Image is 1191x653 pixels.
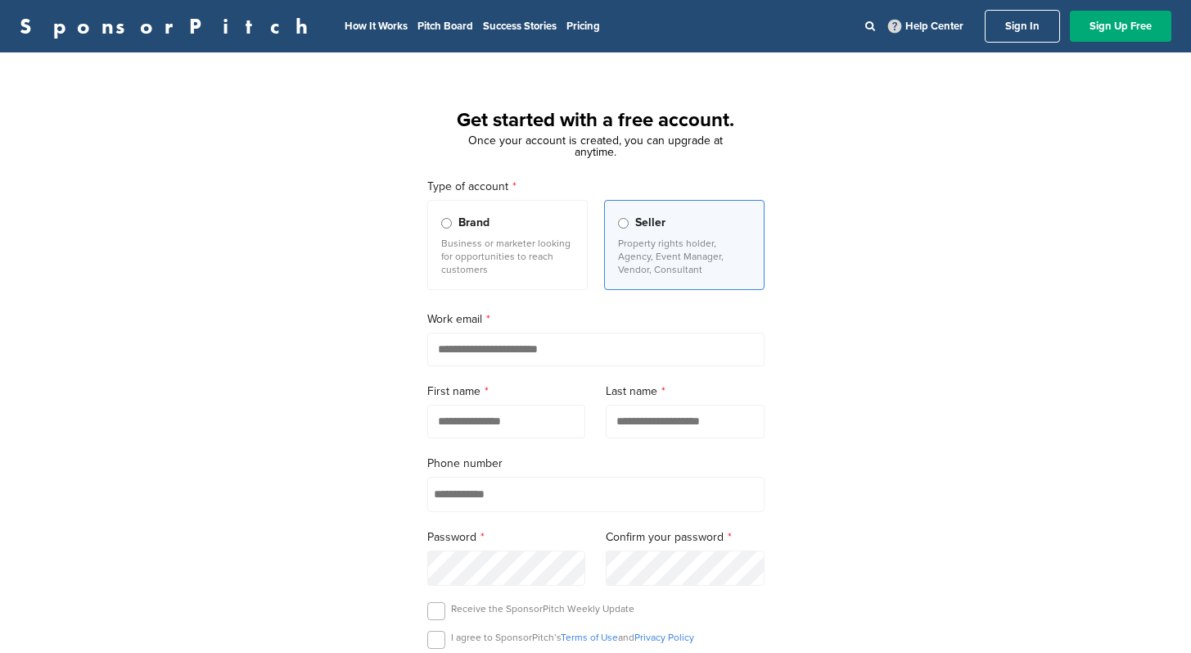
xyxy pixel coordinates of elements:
label: Last name [606,383,765,401]
label: Password [427,528,586,546]
a: Pitch Board [417,20,473,33]
p: Property rights holder, Agency, Event Manager, Vendor, Consultant [618,237,751,276]
h1: Get started with a free account. [408,106,784,135]
label: Confirm your password [606,528,765,546]
label: Type of account [427,178,765,196]
a: How It Works [345,20,408,33]
p: Business or marketer looking for opportunities to reach customers [441,237,574,276]
a: Sign In [985,10,1060,43]
input: Seller Property rights holder, Agency, Event Manager, Vendor, Consultant [618,218,629,229]
a: Terms of Use [561,632,618,643]
label: Phone number [427,455,765,473]
a: Sign Up Free [1070,11,1171,42]
a: Privacy Policy [634,632,694,643]
span: Once your account is created, you can upgrade at anytime. [468,134,723,159]
p: I agree to SponsorPitch’s and [451,631,694,644]
p: Receive the SponsorPitch Weekly Update [451,602,634,615]
a: Pricing [566,20,600,33]
input: Brand Business or marketer looking for opportunities to reach customers [441,218,452,229]
label: First name [427,383,586,401]
span: Brand [458,214,489,232]
a: Success Stories [483,20,557,33]
a: Help Center [885,16,967,36]
span: Seller [635,214,665,232]
a: SponsorPitch [20,16,318,37]
label: Work email [427,311,765,329]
